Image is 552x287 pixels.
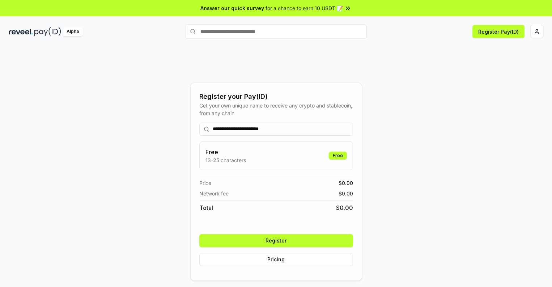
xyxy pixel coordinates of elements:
[9,27,33,36] img: reveel_dark
[63,27,83,36] div: Alpha
[266,4,343,12] span: for a chance to earn 10 USDT 📝
[199,92,353,102] div: Register your Pay(ID)
[339,190,353,197] span: $ 0.00
[34,27,61,36] img: pay_id
[329,152,347,160] div: Free
[199,203,213,212] span: Total
[199,234,353,247] button: Register
[200,4,264,12] span: Answer our quick survey
[199,253,353,266] button: Pricing
[205,148,246,156] h3: Free
[199,190,229,197] span: Network fee
[199,179,211,187] span: Price
[472,25,525,38] button: Register Pay(ID)
[199,102,353,117] div: Get your own unique name to receive any crypto and stablecoin, from any chain
[336,203,353,212] span: $ 0.00
[205,156,246,164] p: 13-25 characters
[339,179,353,187] span: $ 0.00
